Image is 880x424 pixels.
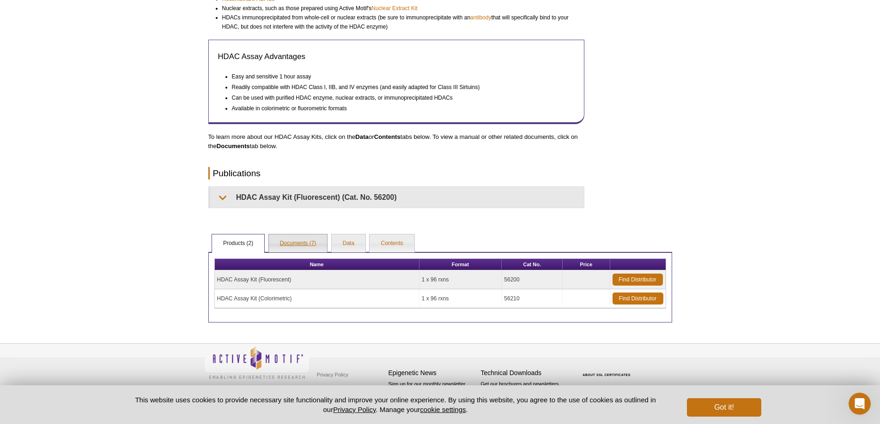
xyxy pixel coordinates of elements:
summary: HDAC Assay Kit (Fluorescent) (Cat. No. 56200) [210,187,584,208]
a: Data [332,234,365,253]
th: Price [563,259,610,270]
td: 56210 [502,289,563,308]
td: HDAC Assay Kit (Fluorescent) [215,270,419,289]
a: Privacy Policy [333,406,376,413]
p: To learn more about our HDAC Assay Kits, click on the or tabs below. To view a manual or other re... [208,132,584,151]
a: Privacy Policy [315,368,351,382]
h2: Publications [208,167,584,179]
p: This website uses cookies to provide necessary site functionality and improve your online experie... [119,395,672,414]
li: Nuclear extracts, such as those prepared using Active Motif's [222,4,576,13]
li: Can be used with purified HDAC enzyme, nuclear extracts, or immunoprecipitated HDACs [232,92,566,102]
a: Find Distributor [613,293,663,305]
td: 1 x 96 rxns [419,270,502,289]
strong: Documents [217,143,250,149]
a: ABOUT SSL CERTIFICATES [583,373,631,376]
th: Format [419,259,502,270]
td: 1 x 96 rxns [419,289,502,308]
button: cookie settings [420,406,466,413]
p: Get our brochures and newsletters, or request them by mail. [481,380,569,404]
a: Nuclear Extract Kit [371,4,417,13]
a: Products (2) [212,234,264,253]
h3: HDAC Assay Advantages [218,51,575,62]
td: HDAC Assay Kit (Colorimetric) [215,289,419,308]
li: Readily compatible with HDAC Class I, IIB, and IV enzymes (and easily adapted for Class III Sirtu... [232,81,566,92]
a: Terms & Conditions [315,382,363,395]
a: Find Distributor [613,274,663,286]
h4: Technical Downloads [481,369,569,377]
li: Easy and sensitive 1 hour assay [232,69,566,81]
button: Got it! [687,398,761,417]
li: HDACs immunoprecipitated from whole-cell or nuclear extracts (be sure to immunoprecipitate with a... [222,13,576,31]
iframe: Intercom live chat [849,393,871,415]
p: Sign up for our monthly newsletter highlighting recent publications in the field of epigenetics. [388,380,476,412]
th: Cat No. [502,259,563,270]
table: Click to Verify - This site chose Symantec SSL for secure e-commerce and confidential communicati... [573,360,643,380]
a: antibody [470,13,491,22]
strong: Data [355,133,369,140]
a: Documents (7) [269,234,328,253]
strong: Contents [374,133,401,140]
a: Contents [370,234,414,253]
th: Name [215,259,419,270]
td: 56200 [502,270,563,289]
img: Active Motif, [204,344,310,381]
li: Available in colorimetric or fluorometric formats [232,102,566,113]
h4: Epigenetic News [388,369,476,377]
